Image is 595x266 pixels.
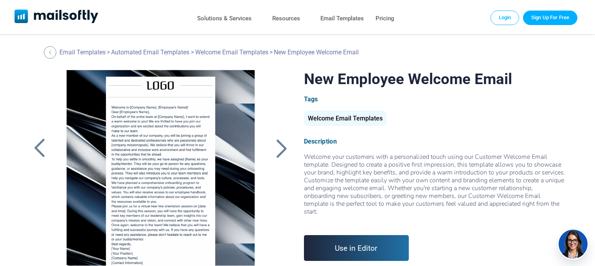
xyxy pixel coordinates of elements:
[304,138,565,145] div: Description
[30,138,49,158] a: Back
[56,70,265,266] a: New Employee Welcome Email
[320,13,364,24] a: Email Templates
[271,138,291,158] a: Back
[304,111,386,126] div: Welcome Email Templates
[197,13,252,24] a: Solutions & Services
[111,49,189,56] a: Automated Email Templates
[195,49,268,56] a: Welcome Email Templates
[304,118,386,121] a: Welcome Email Templates
[14,9,99,25] a: Mailsoftly
[491,11,520,25] a: Login
[59,49,106,56] a: Email Templates
[304,70,565,88] h1: New Employee Welcome Email
[376,13,394,24] a: Pricing
[44,46,58,59] a: Back
[304,235,409,261] a: Use in Editor
[272,13,300,24] a: Resources
[523,11,577,25] a: Trial
[304,95,565,103] div: Tags
[304,153,565,223] div: Welcome your customers with a personalized touch using our Customer Welcome Email template. Desig...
